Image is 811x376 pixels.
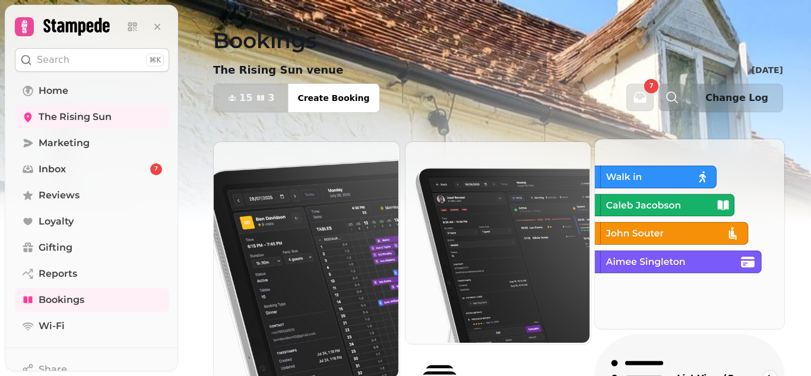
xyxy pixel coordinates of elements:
button: Change Log [690,84,783,112]
button: Search⌘K [15,48,169,72]
a: Reviews [15,184,169,207]
a: Gifting [15,236,169,260]
a: Marketing [15,131,169,155]
span: Loyalty [39,214,74,229]
span: Wi-Fi [39,319,65,333]
span: Reviews [39,188,80,203]
span: Bookings [39,293,84,307]
span: Create Booking [297,94,369,102]
a: The Rising Sun [15,105,169,129]
a: Wi-Fi [15,314,169,338]
p: [DATE] [752,64,783,76]
span: Inbox [39,162,66,176]
span: Home [39,84,68,98]
span: Marketing [39,136,90,150]
span: 7 [154,165,158,173]
a: Inbox7 [15,157,169,181]
a: Bookings [15,288,169,312]
p: Search [37,53,69,67]
button: Create Booking [288,84,379,112]
span: 3 [268,93,274,103]
span: Gifting [39,241,72,255]
span: 7 [650,83,654,89]
div: ⌘K [146,53,164,67]
span: Change Log [705,93,768,103]
a: Home [15,79,169,103]
button: 153 [214,84,289,112]
span: The Rising Sun [39,110,112,124]
img: List View 2.0 ⚡ (New) [404,141,590,343]
span: 15 [239,93,252,103]
p: The Rising Sun venue [213,62,343,78]
a: Loyalty [15,210,169,233]
img: List view (Old - going soon) [594,138,783,327]
a: Reports [15,262,169,286]
span: Reports [39,267,77,281]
